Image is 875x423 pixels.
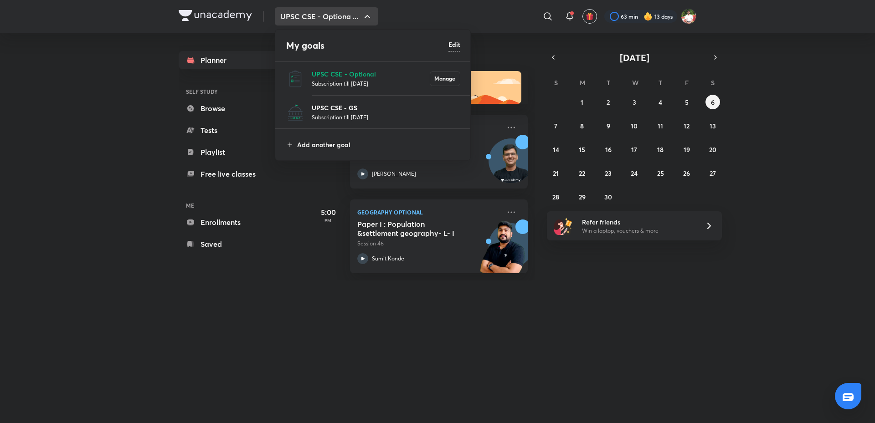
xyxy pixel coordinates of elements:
[312,112,460,122] p: Subscription till [DATE]
[448,40,460,49] h6: Edit
[286,39,448,52] h4: My goals
[286,103,304,122] img: UPSC CSE - GS
[312,69,430,79] p: UPSC CSE - Optional
[297,140,460,149] p: Add another goal
[286,70,304,88] img: UPSC CSE - Optional
[312,103,460,112] p: UPSC CSE - GS
[430,71,460,86] button: Manage
[312,79,430,88] p: Subscription till [DATE]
